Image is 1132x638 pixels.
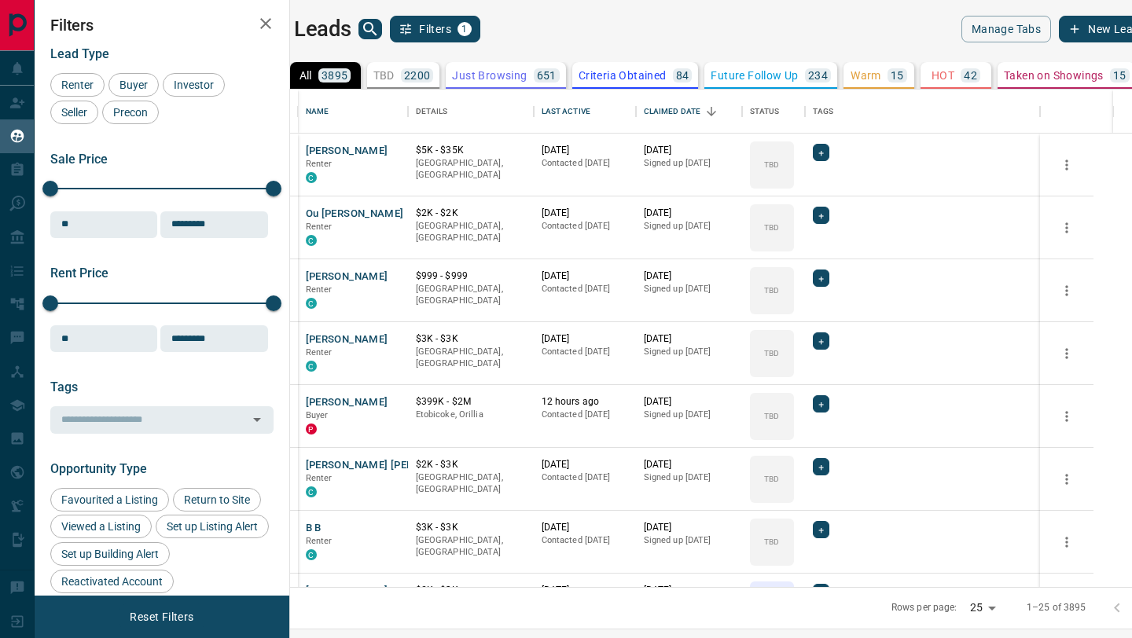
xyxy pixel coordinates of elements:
[964,596,1002,619] div: 25
[50,461,147,476] span: Opportunity Type
[358,19,382,39] button: search button
[542,332,628,346] p: [DATE]
[764,284,779,296] p: TBD
[676,70,689,81] p: 84
[416,269,526,283] p: $999 - $999
[306,144,388,159] button: [PERSON_NAME]
[306,584,388,599] button: [PERSON_NAME]
[416,409,526,421] p: Etobicoke, Orillia
[818,145,824,160] span: +
[764,473,779,485] p: TBD
[50,101,98,124] div: Seller
[306,458,473,473] button: [PERSON_NAME] [PERSON_NAME]
[813,332,829,350] div: +
[56,548,164,560] span: Set up Building Alert
[1055,530,1079,554] button: more
[50,16,274,35] h2: Filters
[818,333,824,349] span: +
[416,471,526,496] p: [GEOGRAPHIC_DATA], [GEOGRAPHIC_DATA]
[306,332,388,347] button: [PERSON_NAME]
[50,73,105,97] div: Renter
[644,144,734,157] p: [DATE]
[542,471,628,484] p: Contacted [DATE]
[1004,70,1104,81] p: Taken on Showings
[416,458,526,471] p: $2K - $3K
[416,144,526,157] p: $5K - $35K
[644,90,701,134] div: Claimed Date
[416,90,448,134] div: Details
[56,575,168,588] span: Reactivated Account
[390,16,480,42] button: Filters1
[306,410,329,420] span: Buyer
[50,542,170,566] div: Set up Building Alert
[1027,601,1086,614] p: 1–25 of 3895
[813,584,829,601] div: +
[644,157,734,170] p: Signed up [DATE]
[644,534,734,547] p: Signed up [DATE]
[644,283,734,295] p: Signed up [DATE]
[1055,467,1079,491] button: more
[261,16,351,42] h1: My Leads
[50,488,169,511] div: Favourited a Listing
[534,90,636,134] div: Last Active
[813,144,829,161] div: +
[700,101,722,123] button: Sort
[416,534,526,559] p: [GEOGRAPHIC_DATA], [GEOGRAPHIC_DATA]
[813,521,829,538] div: +
[404,70,431,81] p: 2200
[416,220,526,244] p: [GEOGRAPHIC_DATA], [GEOGRAPHIC_DATA]
[416,584,526,597] p: $2K - $3K
[161,520,263,533] span: Set up Listing Alert
[50,570,174,593] div: Reactivated Account
[163,73,225,97] div: Investor
[813,207,829,224] div: +
[50,152,108,167] span: Sale Price
[459,24,470,35] span: 1
[542,269,628,283] p: [DATE]
[636,90,742,134] div: Claimed Date
[542,207,628,220] p: [DATE]
[542,584,628,597] p: [DATE]
[50,379,78,394] span: Tags
[644,220,734,233] p: Signed up [DATE]
[178,493,255,506] span: Return to Site
[742,90,805,134] div: Status
[306,172,317,183] div: condos.ca
[306,298,317,309] div: condos.ca
[542,534,628,547] p: Contacted [DATE]
[306,284,333,295] span: Renter
[891,70,904,81] p: 15
[416,395,526,409] p: $399K - $2M
[644,395,734,409] p: [DATE]
[416,521,526,534] p: $3K - $3K
[579,70,667,81] p: Criteria Obtained
[306,159,333,169] span: Renter
[306,361,317,372] div: condos.ca
[50,515,152,538] div: Viewed a Listing
[542,90,590,134] div: Last Active
[50,266,108,280] span: Rent Price
[119,603,204,630] button: Reset Filters
[306,235,317,246] div: condos.ca
[764,536,779,548] p: TBD
[56,493,164,506] span: Favourited a Listing
[306,473,333,483] span: Renter
[542,395,628,409] p: 12 hours ago
[298,90,408,134] div: Name
[300,70,312,81] p: All
[851,70,881,81] p: Warm
[416,332,526,346] p: $3K - $3K
[818,585,824,600] span: +
[114,79,153,91] span: Buyer
[813,458,829,475] div: +
[542,521,628,534] p: [DATE]
[537,70,557,81] p: 651
[56,79,99,91] span: Renter
[416,207,526,220] p: $2K - $2K
[1055,279,1079,302] button: more
[306,536,333,546] span: Renter
[818,459,824,475] span: +
[306,90,329,134] div: Name
[408,90,534,134] div: Details
[373,70,395,81] p: TBD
